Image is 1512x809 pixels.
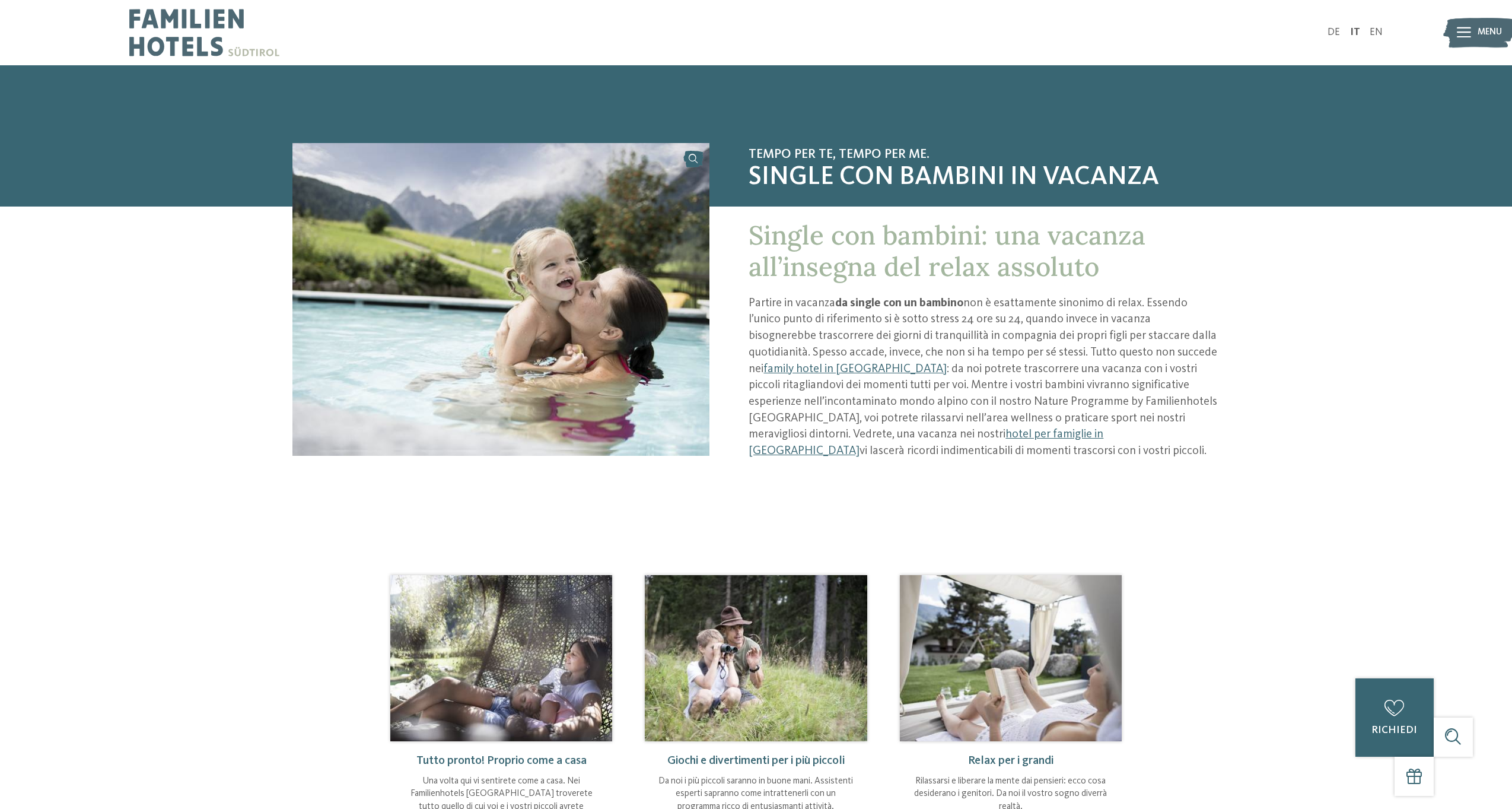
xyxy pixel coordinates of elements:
p: Partire in vacanza non è esattamente sinonimo di relax. Essendo l’unico punto di riferimento si è... [749,296,1220,460]
a: family hotel in [GEOGRAPHIC_DATA] [763,363,947,375]
span: Relax per i grandi [968,755,1053,767]
span: Tutto pronto! Proprio come a casa [416,755,587,767]
a: EN [1370,27,1383,37]
img: Single con bambini in vacanza: relax puro [900,575,1122,741]
img: Single con bambini in vacanza: relax puro [390,575,612,741]
span: Single con bambini: una vacanza all’insegna del relax assoluto [749,218,1145,283]
span: Giochi e divertimenti per i più piccoli [667,755,845,767]
span: richiedi [1371,725,1417,735]
img: Single con bambini in vacanza: relax puro [292,143,709,456]
span: Tempo per te, tempo per me. [749,147,1220,162]
strong: da single con un bambino [835,297,963,309]
span: Single con bambini in vacanza [749,162,1220,193]
a: IT [1350,27,1360,37]
span: Menu [1478,26,1502,39]
a: richiedi [1355,678,1434,757]
img: Single con bambini in vacanza: relax puro [645,575,867,741]
a: DE [1328,27,1340,37]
